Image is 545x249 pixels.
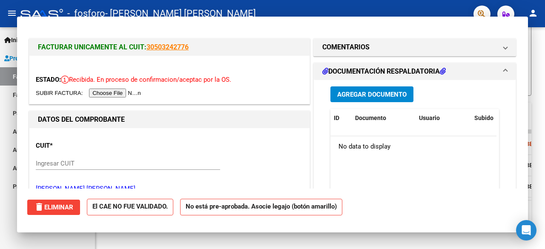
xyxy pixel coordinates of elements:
h1: DOCUMENTACIÓN RESPALDATORIA [322,66,446,77]
span: Eliminar [34,203,73,211]
mat-icon: person [528,8,538,18]
div: Open Intercom Messenger [516,220,536,240]
datatable-header-cell: ID [330,109,352,127]
span: - fosforo [67,4,105,23]
strong: No está pre-aprobada. Asocie legajo (botón amarillo) [180,199,342,215]
p: [PERSON_NAME] [PERSON_NAME] [36,184,303,194]
span: Prestadores / Proveedores [4,54,82,63]
datatable-header-cell: Documento [352,109,416,127]
datatable-header-cell: Usuario [416,109,471,127]
button: Eliminar [27,200,80,215]
button: Agregar Documento [330,86,413,102]
span: Agregar Documento [337,91,407,98]
strong: DATOS DEL COMPROBANTE [38,115,125,123]
a: 30503242776 [146,43,189,51]
h1: COMENTARIOS [322,42,370,52]
span: ESTADO: [36,76,61,83]
span: FACTURAR UNICAMENTE AL CUIT: [38,43,146,51]
span: - [PERSON_NAME] [PERSON_NAME] [105,4,256,23]
mat-icon: menu [7,8,17,18]
p: CUIT [36,141,116,151]
mat-expansion-panel-header: COMENTARIOS [314,39,516,56]
datatable-header-cell: Subido [471,109,513,127]
strong: El CAE NO FUE VALIDADO. [87,199,173,215]
span: Usuario [419,114,440,121]
span: ID [334,114,339,121]
mat-expansion-panel-header: DOCUMENTACIÓN RESPALDATORIA [314,63,516,80]
div: No data to display [330,136,496,157]
span: Recibida. En proceso de confirmacion/aceptac por la OS. [61,76,231,83]
span: Subido [474,114,493,121]
mat-icon: delete [34,202,44,212]
span: Inicio [4,35,26,45]
span: Documento [355,114,386,121]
